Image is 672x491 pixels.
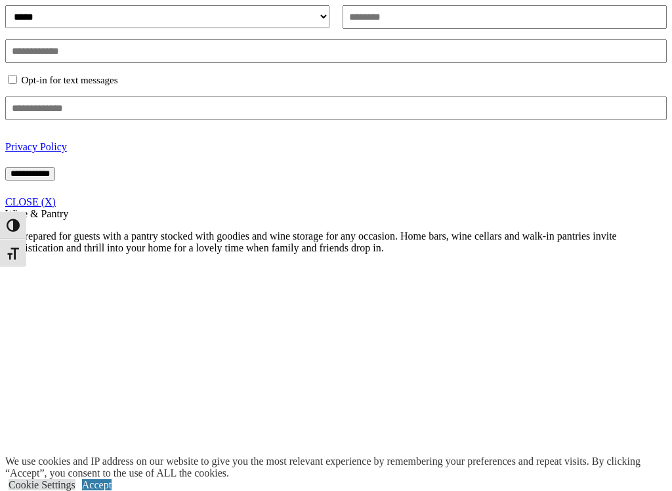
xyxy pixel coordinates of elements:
a: Accept [82,479,112,490]
span: Wine & Pantry [5,208,68,219]
label: Opt-in for text messages [22,75,118,86]
a: CLOSE (X) [5,196,56,207]
a: Cookie Settings [9,479,75,490]
p: Be prepared for guests with a pantry stocked with goodies and wine storage for any occasion. Home... [5,230,667,254]
div: We use cookies and IP address on our website to give you the most relevant experience by remember... [5,456,672,479]
a: Privacy Policy [5,141,67,152]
